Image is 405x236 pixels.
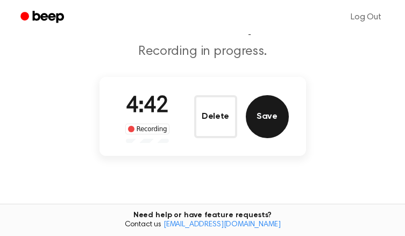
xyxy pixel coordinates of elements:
span: 4:42 [126,95,169,118]
button: Save Audio Record [246,95,289,138]
span: Contact us [6,220,399,230]
a: [EMAIL_ADDRESS][DOMAIN_NAME] [164,221,281,228]
p: Recording in progress. [13,44,392,60]
button: Delete Audio Record [194,95,237,138]
div: Recording [125,124,170,134]
a: Beep [13,7,74,28]
a: Log Out [340,4,392,30]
